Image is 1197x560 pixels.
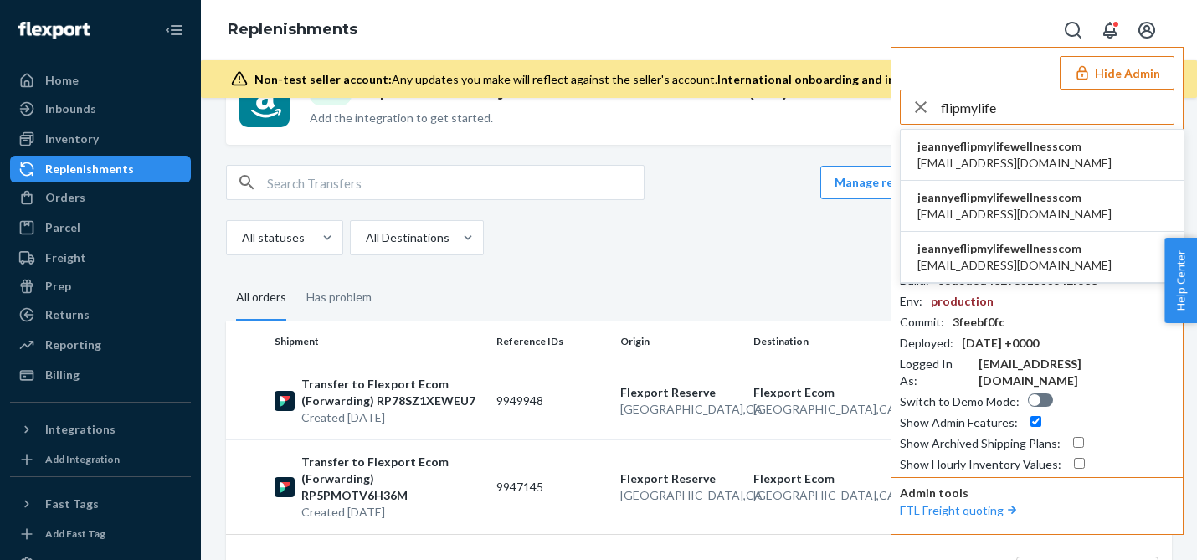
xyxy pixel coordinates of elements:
ol: breadcrumbs [214,6,371,54]
div: Show Archived Shipping Plans : [900,435,1061,452]
div: Add Fast Tag [45,527,105,541]
p: Flexport Ecom [753,470,891,487]
td: 9947145 [490,439,614,534]
input: All statuses [240,229,242,246]
button: Open Search Box [1056,13,1090,47]
p: Transfer to Flexport Ecom (Forwarding) RP78SZ1XEWEU7 [301,376,483,409]
div: Freight [45,249,86,266]
th: Reference IDs [490,321,614,362]
p: Admin tools [900,485,1174,501]
div: Inventory [45,131,99,147]
a: Home [10,67,191,94]
button: Help Center [1164,238,1197,323]
div: Fast Tags [45,496,99,512]
div: All statuses [242,229,305,246]
div: Parcel [45,219,80,236]
div: All Destinations [366,229,450,246]
p: Created [DATE] [301,409,483,426]
input: All Destinations [364,229,366,246]
p: [GEOGRAPHIC_DATA] , CA [753,401,891,418]
a: FTL Freight quoting [900,503,1020,517]
a: Inventory [10,126,191,152]
div: Integrations [45,421,116,438]
p: [GEOGRAPHIC_DATA] , CA [753,487,891,504]
div: Billing [45,367,80,383]
span: [EMAIL_ADDRESS][DOMAIN_NAME] [917,257,1112,274]
div: Logged In As : [900,356,970,389]
span: jeannyeflipmylifewellnesscom [917,138,1112,155]
div: production [931,293,994,310]
div: Inbounds [45,100,96,117]
p: [GEOGRAPHIC_DATA] , CA [620,401,740,418]
th: Destination [747,321,897,362]
th: Origin [614,321,747,362]
a: Inbounds [10,95,191,122]
div: Any updates you make will reflect against the seller's account. [254,71,1151,88]
div: Show Admin Features : [900,414,1018,431]
div: Has problem [306,275,372,319]
div: [EMAIL_ADDRESS][DOMAIN_NAME] [979,356,1174,389]
button: Close Navigation [157,13,191,47]
img: Flexport logo [18,22,90,39]
a: Reporting [10,331,191,358]
p: [GEOGRAPHIC_DATA] , CA [620,487,740,504]
div: Reporting [45,337,101,353]
span: International onboarding and inbounding may not work during impersonation. [717,72,1151,86]
div: Home [45,72,79,89]
span: [EMAIL_ADDRESS][DOMAIN_NAME] [917,155,1112,172]
p: Created [DATE] [301,504,483,521]
div: [DATE] +0000 [962,335,1039,352]
a: Returns [10,301,191,328]
p: Flexport Reserve [620,470,740,487]
div: Prep [45,278,71,295]
button: Open account menu [1130,13,1164,47]
a: Add Fast Tag [10,524,191,544]
div: Add Integration [45,452,120,466]
input: Search Transfers [267,166,644,199]
button: Hide Admin [1060,56,1174,90]
td: 9949948 [490,362,614,439]
span: jeannyeflipmylifewellnesscom [917,189,1112,206]
a: Replenishments [10,156,191,182]
a: Billing [10,362,191,388]
div: Env : [900,293,922,310]
div: Deployed : [900,335,953,352]
div: Returns [45,306,90,323]
p: Add the integration to get started. [310,110,788,126]
p: Flexport Reserve [620,384,740,401]
button: Open notifications [1093,13,1127,47]
div: Commit : [900,314,944,331]
div: Replenishments [45,161,134,177]
a: Orders [10,184,191,211]
a: Parcel [10,214,191,241]
div: All orders [236,275,286,321]
th: Shipment [268,321,490,362]
span: Non-test seller account: [254,72,392,86]
input: Search or paste seller ID [941,90,1174,124]
div: Show Hourly Inventory Values : [900,456,1061,473]
button: Fast Tags [10,491,191,517]
a: Prep [10,273,191,300]
span: [EMAIL_ADDRESS][DOMAIN_NAME] [917,206,1112,223]
button: Integrations [10,416,191,443]
a: Freight [10,244,191,271]
div: 3feebf0fc [953,314,1004,331]
p: Flexport Ecom [753,384,891,401]
span: jeannyeflipmylifewellnesscom [917,240,1112,257]
a: Add Integration [10,450,191,470]
div: Orders [45,189,85,206]
p: Transfer to Flexport Ecom (Forwarding) RP5PMOTV6H36M [301,454,483,504]
div: Switch to Demo Mode : [900,393,1020,410]
a: Replenishments [228,20,357,39]
button: Manage recommendation settings [820,166,1041,199]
